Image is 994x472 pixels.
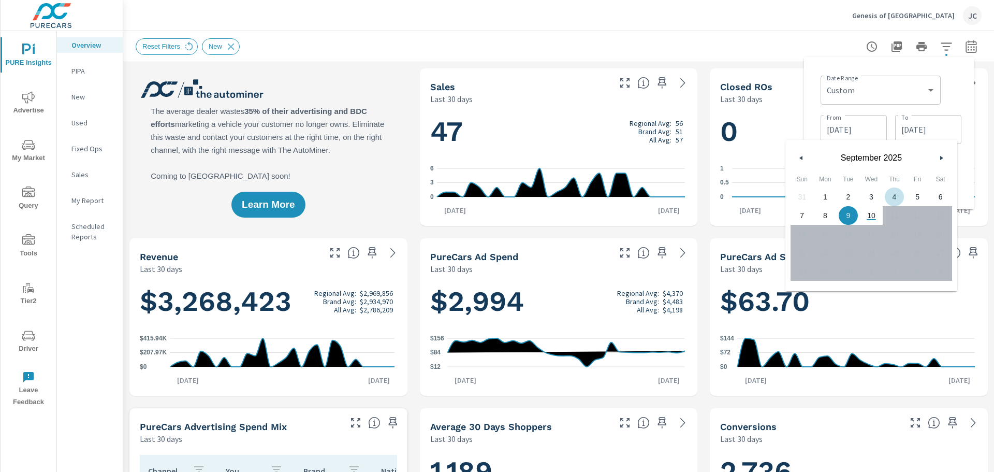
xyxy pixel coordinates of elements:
div: Scheduled Reports [57,219,123,245]
button: Make Fullscreen [907,414,924,431]
button: 28 [791,262,814,281]
span: Learn More [242,200,295,209]
span: 18 [890,225,899,244]
p: Scheduled Reports [71,221,114,242]
h1: 0 [720,114,977,149]
p: $2,934,970 [360,297,393,306]
text: $156 [430,335,444,342]
p: Used [71,118,114,128]
text: 1 [720,165,724,172]
p: Last 30 days [430,263,473,275]
span: Wed [860,171,883,188]
button: 12 [906,206,929,225]
p: [DATE] [738,375,774,385]
span: 6 [939,188,943,206]
p: All Avg: [637,306,659,314]
p: Last 30 days [720,433,763,445]
text: $72 [720,349,730,356]
span: Advertise [4,91,53,117]
span: Save this to your personalized report [654,414,670,431]
p: Brand Avg: [626,297,659,306]
p: [DATE] [941,205,977,216]
a: See more details in report [965,414,982,431]
div: Used [57,115,123,131]
button: 15 [814,225,837,244]
p: $4,370 [663,289,683,297]
span: Tools [4,234,53,260]
button: 27 [929,244,952,262]
button: 29 [814,262,837,281]
h1: $2,994 [430,284,688,319]
span: 30 [844,262,853,281]
span: Reset Filters [136,42,186,50]
button: 18 [883,225,906,244]
p: 51 [676,127,683,136]
p: Last 30 days [430,433,473,445]
p: Brand Avg: [323,297,356,306]
button: 26 [906,244,929,262]
span: Save this to your personalized report [965,245,982,261]
span: Tier2 [4,282,53,307]
button: Make Fullscreen [347,414,364,431]
button: 20 [929,225,952,244]
span: 23 [844,244,853,262]
span: September 2025 [809,153,933,163]
span: Tue [837,171,860,188]
p: Brand Avg: [638,127,671,136]
text: $415.94K [140,335,167,342]
span: Save this to your personalized report [944,414,961,431]
span: 14 [798,225,806,244]
span: 12 [913,206,922,225]
text: 0 [430,193,434,201]
span: Mon [814,171,837,188]
button: 14 [791,225,814,244]
button: 16 [837,225,860,244]
span: 17 [867,225,875,244]
div: Fixed Ops [57,141,123,156]
span: Driver [4,330,53,355]
div: Overview [57,37,123,53]
span: Sun [791,171,814,188]
div: Reset Filters [136,38,198,55]
p: Regional Avg: [314,289,356,297]
h1: $3,268,423 [140,284,397,319]
span: 10 [867,206,875,225]
p: Sales [71,169,114,180]
span: Save this to your personalized report [654,245,670,261]
button: Select Date Range [961,36,982,57]
p: Last 30 days [140,433,182,445]
span: Save this to your personalized report [385,414,401,431]
h5: PureCars Advertising Spend Mix [140,421,287,432]
a: See more details in report [385,245,401,261]
button: 1 [814,188,837,206]
p: 56 [676,119,683,127]
span: 24 [867,244,875,262]
span: Total cost of media for all PureCars channels for the selected dealership group over the selected... [637,247,650,259]
p: All Avg: [649,136,671,144]
span: 22 [821,244,829,262]
p: My Report [71,195,114,206]
text: $12 [430,363,441,370]
p: Overview [71,40,114,50]
span: 9 [846,206,850,225]
h1: 47 [430,114,688,149]
h5: Sales [430,81,455,92]
button: 23 [837,244,860,262]
span: 20 [937,225,945,244]
text: $0 [140,363,147,370]
text: $0 [720,363,727,370]
span: 15 [821,225,829,244]
span: 27 [937,244,945,262]
p: 57 [676,136,683,144]
span: 29 [821,262,829,281]
button: Print Report [911,36,932,57]
button: 22 [814,244,837,262]
div: Sales [57,167,123,182]
span: 28 [798,262,806,281]
text: $144 [720,335,734,342]
span: The number of dealer-specified goals completed by a visitor. [Source: This data is provided by th... [928,417,940,429]
h1: $63.70 [720,284,977,319]
div: PIPA [57,63,123,79]
h5: PureCars Ad Spend [430,251,518,262]
h5: Conversions [720,421,777,432]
